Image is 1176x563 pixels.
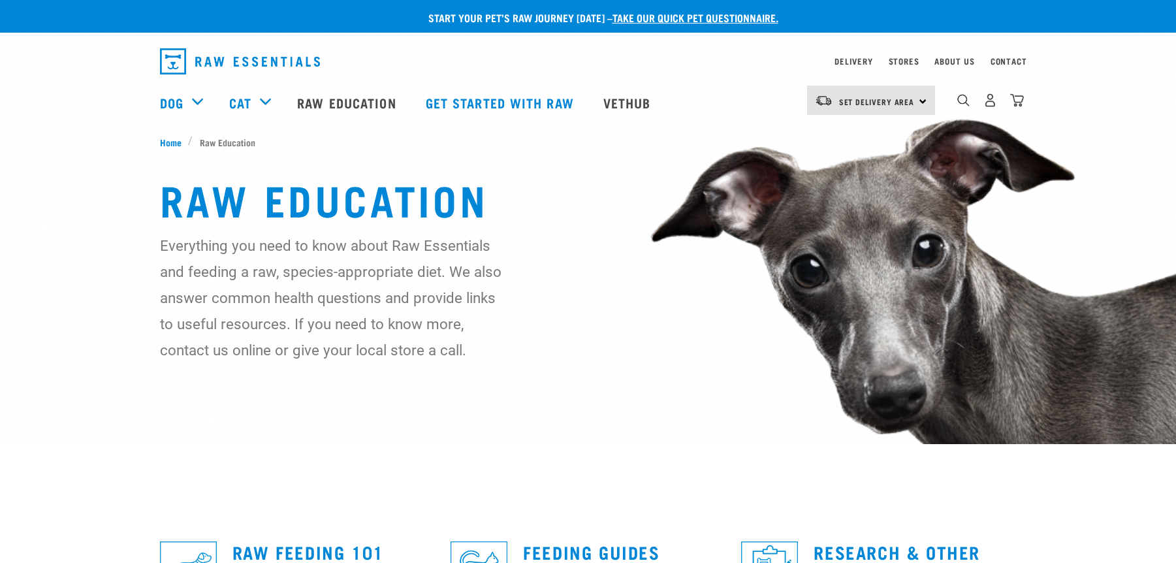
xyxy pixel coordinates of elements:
[991,59,1027,63] a: Contact
[957,94,970,106] img: home-icon-1@2x.png
[284,76,412,129] a: Raw Education
[815,95,833,106] img: van-moving.png
[160,135,1017,149] nav: breadcrumbs
[839,99,915,104] span: Set Delivery Area
[150,43,1027,80] nav: dropdown navigation
[934,59,974,63] a: About Us
[160,135,189,149] a: Home
[590,76,667,129] a: Vethub
[413,76,590,129] a: Get started with Raw
[1010,93,1024,107] img: home-icon@2x.png
[160,175,1017,222] h1: Raw Education
[229,93,251,112] a: Cat
[612,14,778,20] a: take our quick pet questionnaire.
[160,93,183,112] a: Dog
[983,93,997,107] img: user.png
[160,48,320,74] img: Raw Essentials Logo
[889,59,919,63] a: Stores
[834,59,872,63] a: Delivery
[160,233,503,363] p: Everything you need to know about Raw Essentials and feeding a raw, species-appropriate diet. We ...
[523,547,660,556] a: Feeding Guides
[232,547,384,556] a: Raw Feeding 101
[160,135,182,149] span: Home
